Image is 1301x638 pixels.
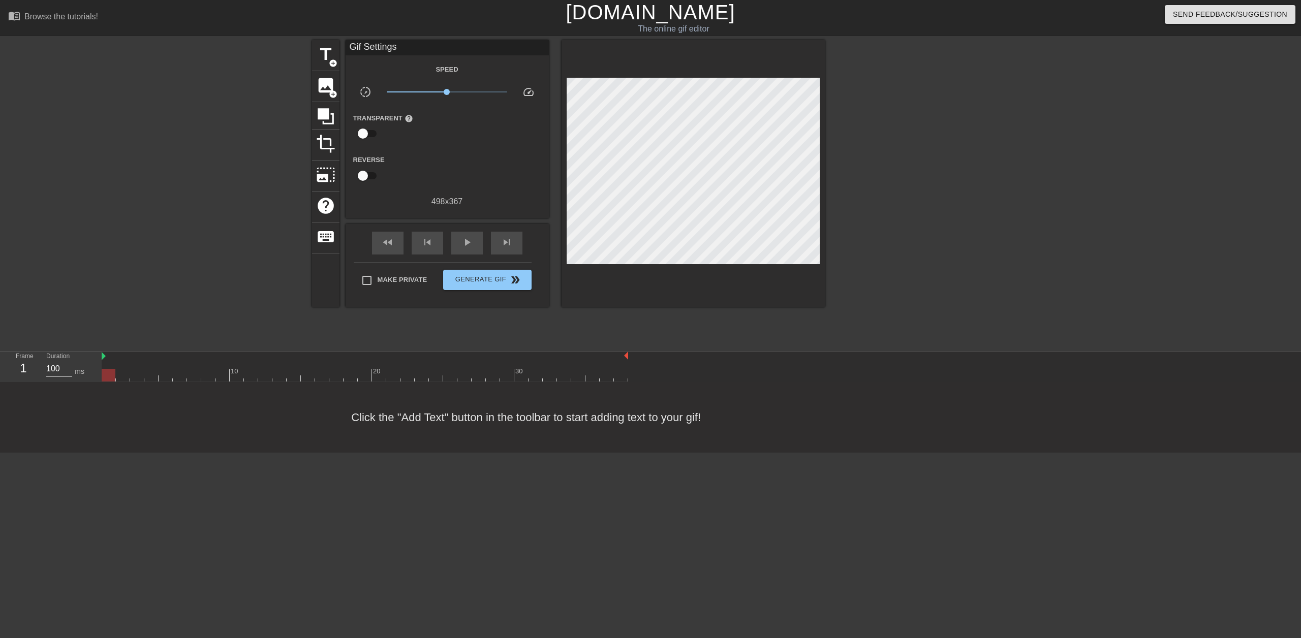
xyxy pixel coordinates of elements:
[566,1,735,23] a: [DOMAIN_NAME]
[329,90,337,99] span: add_circle
[353,155,385,165] label: Reverse
[316,227,335,246] span: keyboard
[421,236,433,248] span: skip_previous
[46,354,70,360] label: Duration
[447,274,527,286] span: Generate Gif
[346,40,549,55] div: Gif Settings
[8,352,39,381] div: Frame
[316,165,335,184] span: photo_size_select_large
[8,10,98,25] a: Browse the tutorials!
[16,359,31,377] div: 1
[436,65,458,75] label: Speed
[231,366,240,376] div: 10
[316,134,335,153] span: crop
[624,352,628,360] img: bound-end.png
[329,59,337,68] span: add_circle
[461,236,473,248] span: play_arrow
[359,86,371,98] span: slow_motion_video
[405,114,413,123] span: help
[378,275,427,285] span: Make Private
[24,12,98,21] div: Browse the tutorials!
[382,236,394,248] span: fast_rewind
[443,270,531,290] button: Generate Gif
[1173,8,1287,21] span: Send Feedback/Suggestion
[316,76,335,95] span: image
[501,236,513,248] span: skip_next
[346,196,549,208] div: 498 x 367
[373,366,382,376] div: 20
[316,45,335,64] span: title
[1165,5,1295,24] button: Send Feedback/Suggestion
[316,196,335,215] span: help
[509,274,521,286] span: double_arrow
[353,113,413,123] label: Transparent
[75,366,84,377] div: ms
[515,366,524,376] div: 30
[439,23,908,35] div: The online gif editor
[8,10,20,22] span: menu_book
[522,86,535,98] span: speed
